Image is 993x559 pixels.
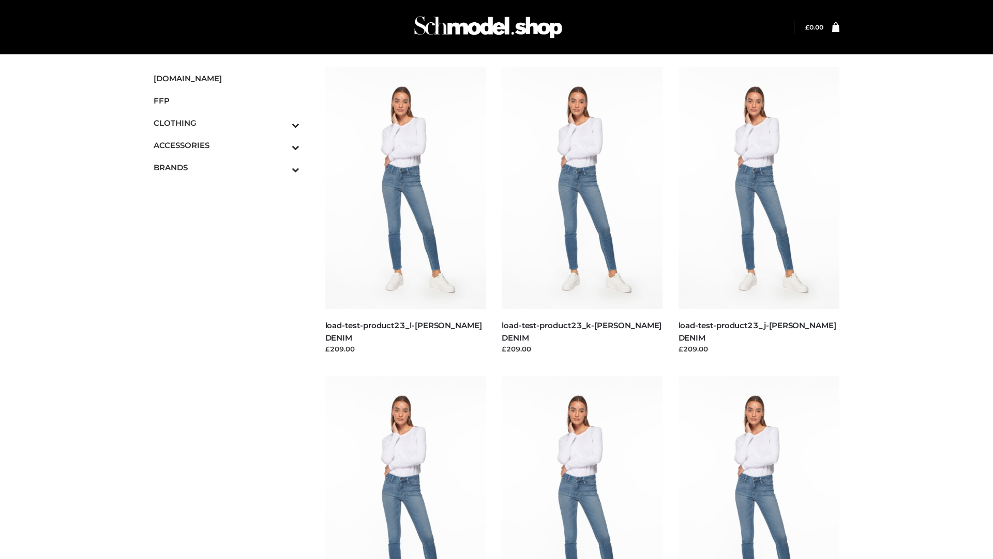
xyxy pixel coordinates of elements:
a: BRANDSToggle Submenu [154,156,299,179]
a: CLOTHINGToggle Submenu [154,112,299,134]
a: ACCESSORIESToggle Submenu [154,134,299,156]
span: £ [805,23,809,31]
a: load-test-product23_l-[PERSON_NAME] DENIM [325,320,482,342]
span: [DOMAIN_NAME] [154,72,299,84]
bdi: 0.00 [805,23,823,31]
span: CLOTHING [154,117,299,129]
div: £209.00 [502,344,663,354]
button: Toggle Submenu [263,156,299,179]
button: Toggle Submenu [263,134,299,156]
div: £209.00 [325,344,487,354]
button: Toggle Submenu [263,112,299,134]
span: ACCESSORIES [154,139,299,151]
span: BRANDS [154,161,299,173]
a: load-test-product23_j-[PERSON_NAME] DENIM [679,320,836,342]
a: [DOMAIN_NAME] [154,67,299,90]
a: load-test-product23_k-[PERSON_NAME] DENIM [502,320,661,342]
div: £209.00 [679,344,840,354]
a: FFP [154,90,299,112]
span: FFP [154,95,299,107]
img: Schmodel Admin 964 [411,7,566,48]
a: £0.00 [805,23,823,31]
